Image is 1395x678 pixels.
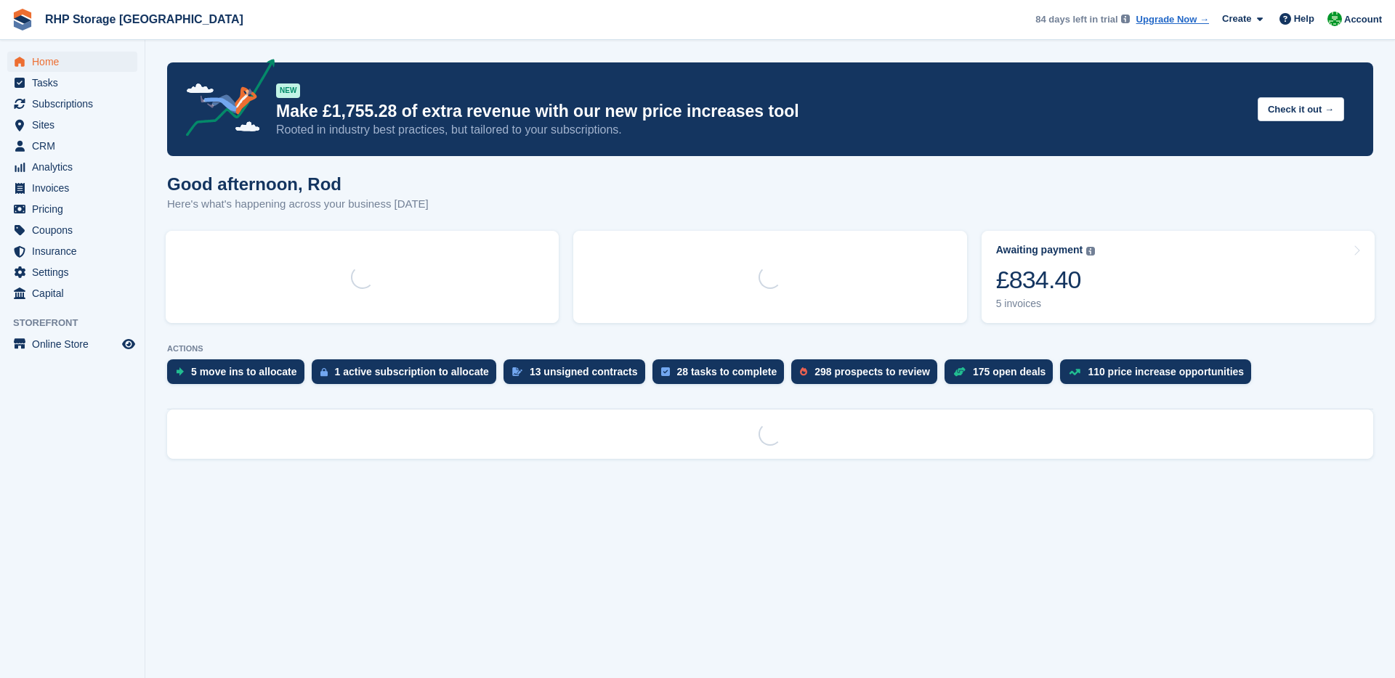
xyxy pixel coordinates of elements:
a: menu [7,73,137,93]
p: Here's what's happening across your business [DATE] [167,196,429,213]
img: contract_signature_icon-13c848040528278c33f63329250d36e43548de30e8caae1d1a13099fd9432cc5.svg [512,367,522,376]
span: Subscriptions [32,94,119,114]
a: 298 prospects to review [791,359,945,391]
a: Preview store [120,335,137,353]
span: 84 days left in trial [1035,12,1117,27]
img: icon-info-grey-7440780725fd019a000dd9b08b2336e03edf1995a4989e88bcd33f0948082b44.svg [1086,247,1095,256]
span: Analytics [32,157,119,177]
img: Rod [1327,12,1342,26]
span: Home [32,52,119,72]
div: £834.40 [996,265,1096,295]
a: menu [7,283,137,303]
div: 1 active subscription to allocate [335,366,489,377]
div: 5 invoices [996,298,1096,310]
a: menu [7,115,137,135]
p: Make £1,755.28 of extra revenue with our new price increases tool [276,101,1246,122]
button: Check it out → [1258,97,1344,121]
a: menu [7,241,137,261]
a: menu [7,94,137,114]
div: 110 price increase opportunities [1088,366,1244,377]
a: menu [7,220,137,240]
a: Awaiting payment £834.40 5 invoices [982,231,1375,323]
span: Account [1344,12,1382,27]
span: Coupons [32,220,119,240]
span: Tasks [32,73,119,93]
span: Pricing [32,199,119,219]
a: menu [7,199,137,219]
p: ACTIONS [167,344,1373,354]
a: RHP Storage [GEOGRAPHIC_DATA] [39,7,249,31]
img: deal-1b604bf984904fb50ccaf53a9ad4b4a5d6e5aea283cecdc64d6e3604feb123c2.svg [953,367,966,377]
span: Settings [32,262,119,282]
div: NEW [276,83,300,98]
a: 110 price increase opportunities [1060,359,1258,391]
a: Upgrade Now → [1136,12,1209,27]
div: 175 open deals [973,366,1046,377]
span: Capital [32,283,119,303]
span: Online Store [32,334,119,354]
div: 13 unsigned contracts [530,366,638,377]
img: active_subscription_to_allocate_icon-d502201f5373d7db506a760aba3b589e785aa758c864c3986d89f69b8ff3... [320,367,328,377]
div: 298 prospects to review [814,366,930,377]
h1: Good afternoon, Rod [167,174,429,194]
span: CRM [32,136,119,156]
a: menu [7,262,137,282]
a: menu [7,178,137,198]
a: menu [7,334,137,354]
div: 28 tasks to complete [677,366,777,377]
span: Insurance [32,241,119,261]
img: move_ins_to_allocate_icon-fdf77a2bb77ea45bf5b3d319d69a93e2d87916cf1d5bf7949dd705db3b84f3ca.svg [176,367,184,376]
img: price_increase_opportunities-93ffe204e8149a01c8c9dc8f82e8f89637d9d84a8eef4429ea346261dce0b2c0.svg [1069,369,1080,375]
span: Create [1222,12,1251,26]
img: task-75834270c22a3079a89374b754ae025e5fb1db73e45f91037f5363f120a921f8.svg [661,367,670,376]
div: Awaiting payment [996,244,1083,256]
span: Invoices [32,178,119,198]
p: Rooted in industry best practices, but tailored to your subscriptions. [276,122,1246,138]
a: 13 unsigned contracts [504,359,652,391]
img: prospect-51fa495bee0391a8d652442698ab0144808aea92771e9ea1ae160a38d050c398.svg [800,367,807,376]
div: 5 move ins to allocate [191,366,297,377]
a: 28 tasks to complete [652,359,792,391]
a: menu [7,136,137,156]
img: icon-info-grey-7440780725fd019a000dd9b08b2336e03edf1995a4989e88bcd33f0948082b44.svg [1121,15,1130,23]
img: price-adjustments-announcement-icon-8257ccfd72463d97f412b2fc003d46551f7dbcb40ab6d574587a9cd5c0d94... [174,59,275,142]
span: Help [1294,12,1314,26]
a: menu [7,157,137,177]
a: 1 active subscription to allocate [312,359,504,391]
a: 5 move ins to allocate [167,359,312,391]
a: 175 open deals [945,359,1060,391]
a: menu [7,52,137,72]
span: Storefront [13,316,145,330]
img: stora-icon-8386f47178a22dfd0bd8f6a31ec36ba5ce8667c1dd55bd0f319d3a0aa187defe.svg [12,9,33,30]
span: Sites [32,115,119,135]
